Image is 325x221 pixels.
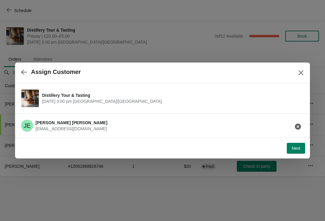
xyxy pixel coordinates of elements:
span: Next [292,146,300,151]
span: Jeff [21,120,33,132]
text: JE [23,122,30,129]
button: Close [296,67,306,78]
button: Next [287,143,305,154]
img: Distillery Tour & Tasting | | September 24 | 3:00 pm Europe/London [21,90,39,107]
span: [EMAIL_ADDRESS][DOMAIN_NAME] [36,126,107,131]
span: Distillery Tour & Tasting [42,92,301,98]
h2: Assign Customer [31,69,81,75]
span: [PERSON_NAME] [PERSON_NAME] [36,120,107,125]
span: [DATE] 3:00 pm [GEOGRAPHIC_DATA]/[GEOGRAPHIC_DATA] [42,98,301,104]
